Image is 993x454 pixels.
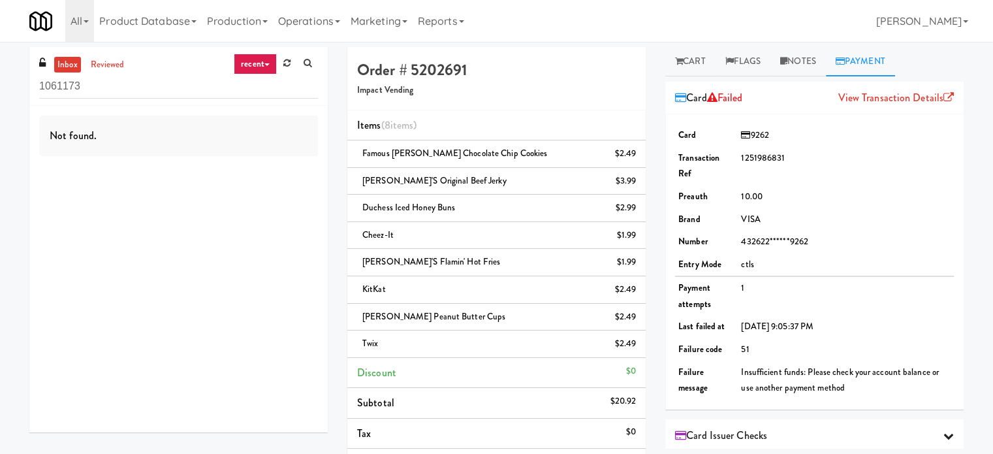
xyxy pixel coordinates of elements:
div: $3.99 [616,173,637,189]
span: Card Issuer Checks [675,426,767,446]
span: (8 ) [381,118,417,133]
span: Famous [PERSON_NAME] Chocolate Chip Cookies [362,147,547,159]
div: $1.99 [617,254,637,270]
td: Brand [675,208,738,231]
td: 1 [738,276,954,316]
td: Number [675,231,738,253]
div: $20.92 [610,393,636,410]
a: Notes [770,47,826,76]
span: Subtotal [357,395,394,410]
span: [PERSON_NAME]'s Flamin' Hot Fries [362,255,500,268]
a: View Transaction Details [838,90,954,105]
span: Twix [362,337,378,349]
a: recent [234,54,277,74]
td: Transaction Ref [675,147,738,186]
div: $2.49 [615,309,637,325]
div: $0 [626,424,636,440]
td: Failure code [675,338,738,361]
span: [PERSON_NAME] Peanut Butter cups [362,310,505,323]
div: Card Issuer Checks [665,419,964,453]
span: KitKat [362,283,386,295]
span: Failed [707,90,743,105]
td: Insufficient funds: Please check your account balance or use another payment method [738,361,954,400]
td: Payment attempts [675,276,738,316]
span: Discount [357,365,396,380]
td: Preauth [675,186,738,208]
span: Card [675,88,742,108]
a: reviewed [87,57,128,73]
span: Tax [357,426,371,441]
a: inbox [54,57,81,73]
td: 10.00 [738,186,954,208]
td: Failure message [675,361,738,400]
td: 1251986831 [738,147,954,186]
h4: Order # 5202691 [357,61,636,78]
a: Cart [665,47,716,76]
span: Duchess Iced Honey Buns [362,201,455,214]
span: Items [357,118,417,133]
td: ctls [738,253,954,277]
img: Micromart [29,10,52,33]
a: Flags [716,47,771,76]
span: [PERSON_NAME]'s Original Beef Jerky [362,174,507,187]
td: Entry Mode [675,253,738,277]
div: $2.49 [615,336,637,352]
td: [DATE] 9:05:37 PM [738,316,954,338]
span: Not found. [50,128,97,143]
td: 51 [738,338,954,361]
div: $2.49 [615,146,637,162]
div: $2.99 [616,200,637,216]
a: Payment [826,47,895,76]
td: Card [675,124,738,147]
ng-pluralize: items [390,118,414,133]
td: Last failed at [675,316,738,338]
span: Cheez-It [362,229,394,241]
div: $2.49 [615,282,637,298]
span: 9262 [741,129,769,141]
td: VISA [738,208,954,231]
input: Search vision orders [39,74,318,99]
div: $1.99 [617,227,637,244]
div: $0 [626,363,636,380]
h5: Impact Vending [357,86,636,95]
